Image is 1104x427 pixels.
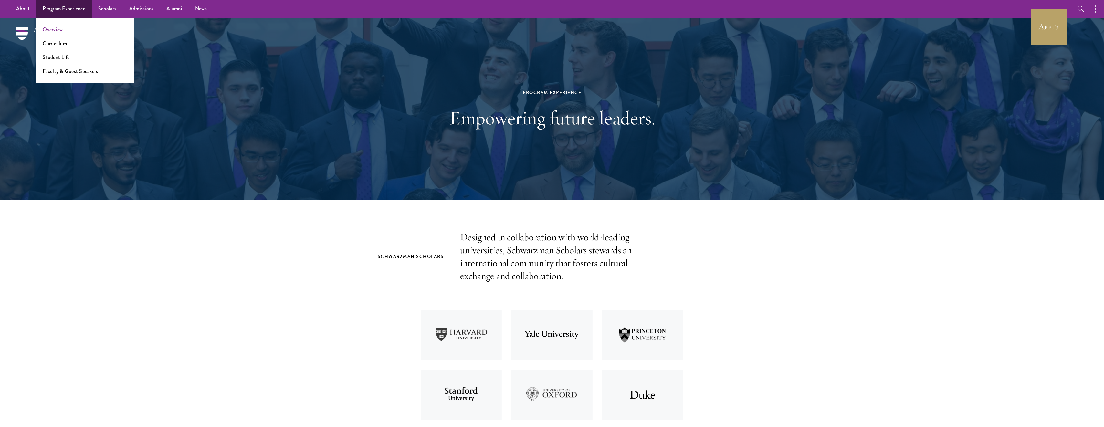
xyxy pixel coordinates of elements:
[1031,9,1067,45] a: Apply
[441,89,664,97] div: Program Experience
[441,106,664,130] h1: Empowering future leaders.
[43,54,69,61] a: Student Life
[378,253,447,261] h2: Schwarzman Scholars
[16,27,84,49] img: Schwarzman Scholars
[43,26,63,33] a: Overview
[43,68,98,75] a: Faculty & Guest Speakers
[43,40,67,47] a: Curriculum
[460,231,644,283] p: Designed in collaboration with world-leading universities, Schwarzman Scholars stewards an intern...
